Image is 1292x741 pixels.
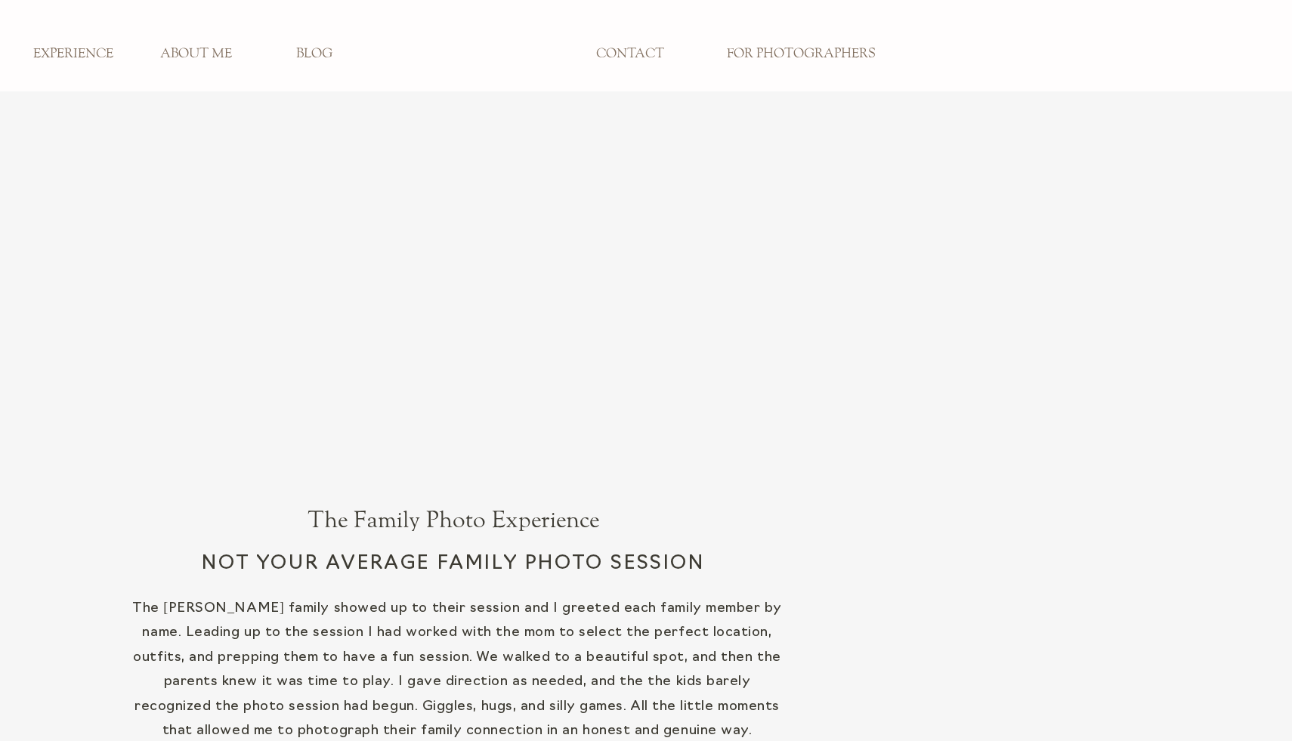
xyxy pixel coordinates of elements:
[194,506,712,537] h1: The Family Photo Experience
[146,46,246,63] a: ABOUT ME
[716,46,886,63] a: FOR PHOTOGRAPHERS
[580,46,680,63] a: CONTACT
[23,46,123,63] a: EXPERIENCE
[42,549,865,593] h2: Not your average family photo session
[264,46,364,63] a: BLOG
